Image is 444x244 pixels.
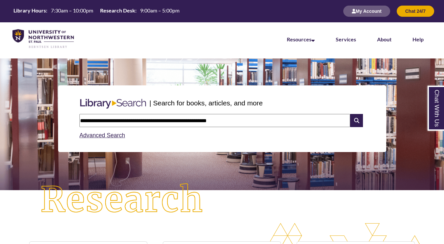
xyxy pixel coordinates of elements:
i: Search [350,114,363,127]
table: Hours Today [11,7,182,15]
img: Libary Search [77,96,149,111]
p: | Search for books, articles, and more [149,98,263,108]
a: Chat 24/7 [397,8,434,14]
span: 9:00am – 5:00pm [140,7,180,13]
th: Research Desk: [97,7,137,14]
a: My Account [343,8,390,14]
a: Services [336,36,356,42]
a: Hours Today [11,7,182,16]
a: Advanced Search [79,132,125,139]
button: My Account [343,6,390,17]
th: Library Hours: [11,7,48,14]
a: About [377,36,391,42]
span: 7:30am – 10:00pm [51,7,93,13]
button: Chat 24/7 [397,6,434,17]
img: Research [22,165,222,235]
a: Help [412,36,424,42]
img: UNWSP Library Logo [12,29,74,49]
a: Resources [287,36,315,42]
